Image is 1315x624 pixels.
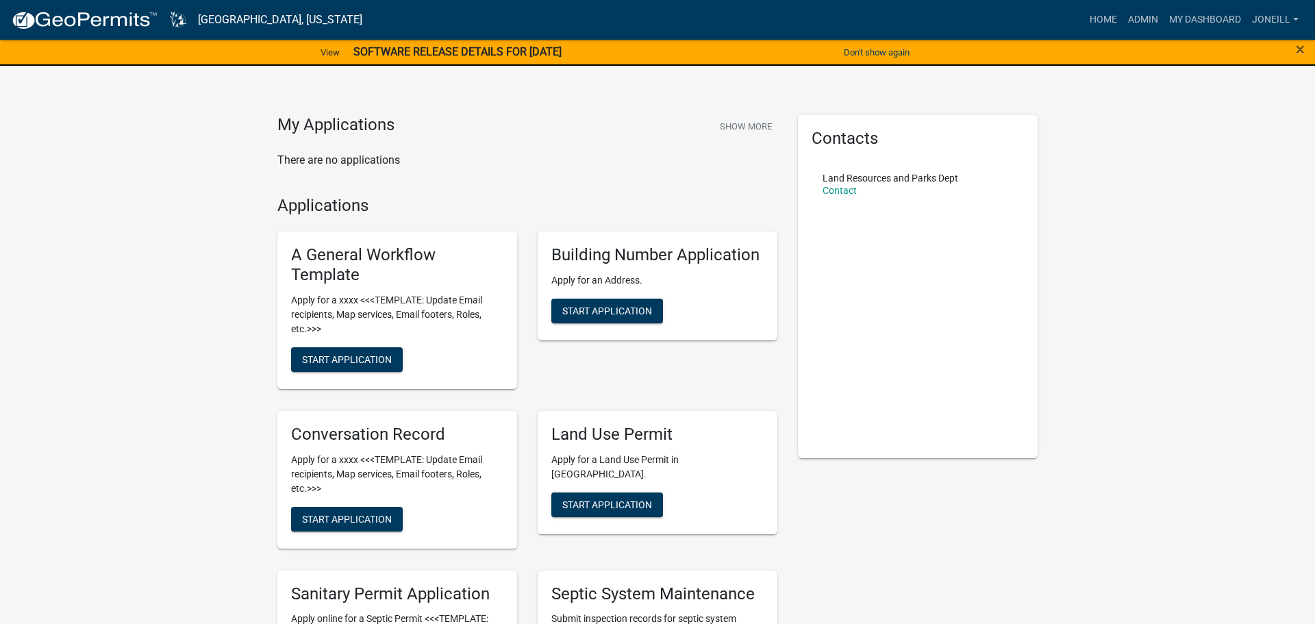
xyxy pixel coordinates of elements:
[277,152,777,169] p: There are no applications
[198,8,362,32] a: [GEOGRAPHIC_DATA], [US_STATE]
[1296,41,1305,58] button: Close
[812,129,1024,149] h5: Contacts
[562,305,652,316] span: Start Application
[1084,7,1123,33] a: Home
[1247,7,1304,33] a: joneill
[291,453,503,496] p: Apply for a xxxx <<<TEMPLATE: Update Email recipients, Map services, Email footers, Roles, etc.>>>
[1123,7,1164,33] a: Admin
[291,584,503,604] h5: Sanitary Permit Application
[291,347,403,372] button: Start Application
[714,115,777,138] button: Show More
[291,293,503,336] p: Apply for a xxxx <<<TEMPLATE: Update Email recipients, Map services, Email footers, Roles, etc.>>>
[551,299,663,323] button: Start Application
[1296,40,1305,59] span: ×
[291,507,403,532] button: Start Application
[562,499,652,510] span: Start Application
[291,245,503,285] h5: A General Workflow Template
[551,584,764,604] h5: Septic System Maintenance
[353,45,562,58] strong: SOFTWARE RELEASE DETAILS FOR [DATE]
[277,115,394,136] h4: My Applications
[823,173,958,183] p: Land Resources and Parks Dept
[1164,7,1247,33] a: My Dashboard
[277,196,777,216] h4: Applications
[551,273,764,288] p: Apply for an Address.
[838,41,915,64] button: Don't show again
[315,41,345,64] a: View
[302,353,392,364] span: Start Application
[168,10,187,29] img: Dodge County, Wisconsin
[291,425,503,445] h5: Conversation Record
[302,513,392,524] span: Start Application
[551,453,764,482] p: Apply for a Land Use Permit in [GEOGRAPHIC_DATA].
[551,492,663,517] button: Start Application
[551,245,764,265] h5: Building Number Application
[823,185,857,196] a: Contact
[551,425,764,445] h5: Land Use Permit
